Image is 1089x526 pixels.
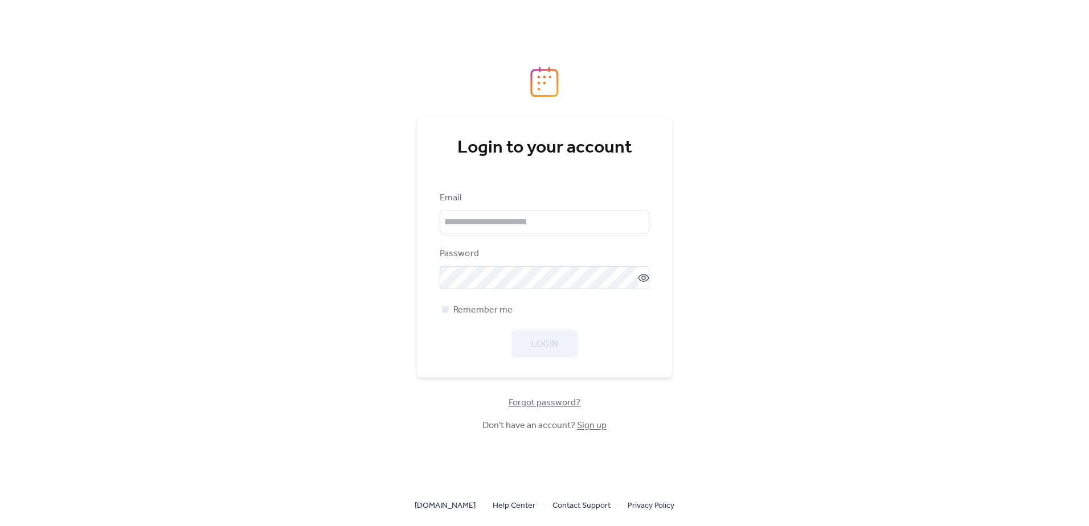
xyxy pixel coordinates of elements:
div: Password [440,247,647,261]
span: Don't have an account? [482,419,607,433]
span: Help Center [493,499,535,513]
a: Contact Support [552,498,611,512]
img: logo [530,67,559,97]
a: [DOMAIN_NAME] [415,498,476,512]
a: Privacy Policy [628,498,674,512]
a: Sign up [577,417,607,434]
a: Forgot password? [509,400,580,406]
div: Login to your account [440,137,649,159]
span: Contact Support [552,499,611,513]
span: Privacy Policy [628,499,674,513]
a: Help Center [493,498,535,512]
span: Forgot password? [509,396,580,410]
span: [DOMAIN_NAME] [415,499,476,513]
span: Remember me [453,303,513,317]
div: Email [440,191,647,205]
